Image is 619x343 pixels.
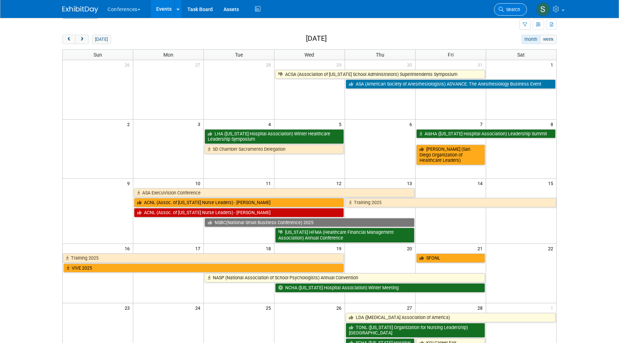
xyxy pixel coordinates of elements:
span: 15 [547,179,556,188]
span: 8 [550,120,556,129]
img: ExhibitDay [62,6,98,13]
span: 13 [406,179,415,188]
span: 27 [195,60,203,69]
a: SD Chamber Sacramento Delegation [205,145,344,154]
span: 26 [336,303,345,312]
span: Thu [376,52,384,58]
a: ASA ExecuVision Conference [134,188,414,198]
span: 14 [477,179,486,188]
img: Sophie Buffo [536,3,550,16]
span: 31 [477,60,486,69]
a: [PERSON_NAME] (San Diego Organization of Healthcare Leaders) [416,145,485,165]
span: 2 [126,120,133,129]
span: Wed [304,52,314,58]
a: LHA ([US_STATE] Hospital Association) Winter Healthcare Leadership Symposium [205,129,344,144]
a: NCHA ([US_STATE] Hospital Association) Winter Meeting [275,283,485,293]
a: [US_STATE] HFMA (Healthcare Financial Management Association) Annual Conference [275,228,414,242]
span: Tue [235,52,243,58]
span: 19 [336,244,345,253]
a: LDA ([MEDICAL_DATA] Association of America) [346,313,556,322]
span: Fri [448,52,454,58]
span: 11 [265,179,274,188]
span: 28 [477,303,486,312]
span: 27 [406,303,415,312]
a: NASP (National Association of School Psychologists) Annual Convention [205,273,485,282]
span: 16 [124,244,133,253]
span: 25 [265,303,274,312]
span: 9 [126,179,133,188]
span: Sun [93,52,102,58]
span: 12 [336,179,345,188]
button: week [540,35,557,44]
span: Mon [163,52,173,58]
span: 10 [195,179,203,188]
span: 1 [550,303,556,312]
span: 28 [265,60,274,69]
span: Sat [517,52,525,58]
a: AlaHA ([US_STATE] Hospital Association) Leadership Summit [416,129,556,139]
span: 30 [406,60,415,69]
span: Search [504,7,520,12]
a: ACNL (Assoc. of [US_STATE] Nurse Leaders) - [PERSON_NAME] [134,198,344,207]
span: 22 [547,244,556,253]
a: ASA (American Society of Anesthesiologists) ADVANCE: The Anesthesiology Business Event [346,79,556,89]
span: 7 [479,120,486,129]
span: 20 [406,244,415,253]
a: ACSA (Association of [US_STATE] School Administrators) Superintendents Symposium [275,70,485,79]
span: 3 [197,120,203,129]
a: NSBC(National Small Business Conference) 2025 [205,218,414,227]
a: TONL ([US_STATE] Organization for Nursing Leadership) [GEOGRAPHIC_DATA] [346,323,485,338]
span: 6 [409,120,415,129]
h2: [DATE] [306,35,327,43]
a: SFONL [416,253,485,263]
span: 23 [124,303,133,312]
button: prev [62,35,76,44]
span: 5 [338,120,345,129]
button: [DATE] [92,35,111,44]
span: 24 [195,303,203,312]
span: 21 [477,244,486,253]
a: ViVE 2025 [63,264,344,273]
button: next [75,35,88,44]
a: ACNL (Assoc. of [US_STATE] Nurse Leaders) - [PERSON_NAME] [134,208,344,217]
button: month [522,35,541,44]
span: 18 [265,244,274,253]
span: 17 [195,244,203,253]
span: 26 [124,60,133,69]
span: 29 [336,60,345,69]
span: 1 [550,60,556,69]
a: Training 2025 [346,198,556,207]
span: 4 [268,120,274,129]
a: Training 2025 [63,253,344,263]
a: Search [494,3,527,16]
